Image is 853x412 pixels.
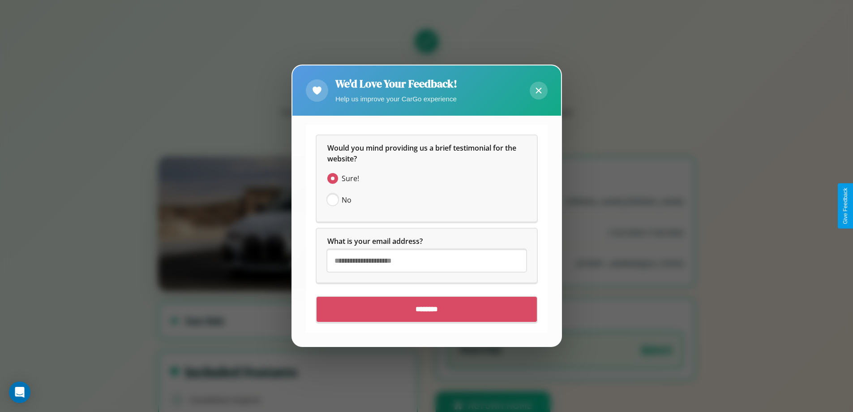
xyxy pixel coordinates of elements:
[842,188,849,224] div: Give Feedback
[335,93,457,105] p: Help us improve your CarGo experience
[9,382,30,403] div: Open Intercom Messenger
[335,76,457,91] h2: We'd Love Your Feedback!
[327,143,518,164] span: Would you mind providing us a brief testimonial for the website?
[327,237,423,247] span: What is your email address?
[342,195,351,206] span: No
[342,173,359,184] span: Sure!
